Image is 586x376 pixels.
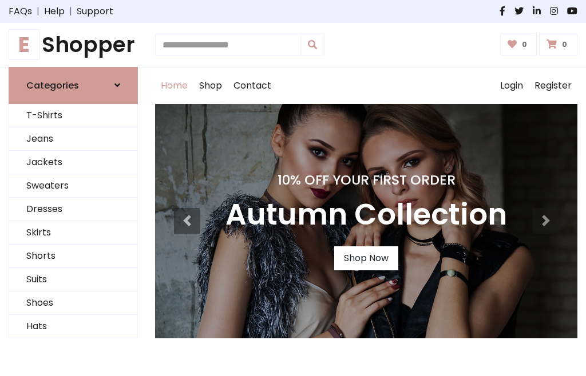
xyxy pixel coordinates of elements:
span: 0 [519,39,530,50]
span: E [9,29,39,60]
a: Dresses [9,198,137,221]
h4: 10% Off Your First Order [225,172,507,188]
a: Shop [193,67,228,104]
a: Shop Now [334,246,398,270]
a: Jackets [9,151,137,174]
a: Shorts [9,245,137,268]
span: | [32,5,44,18]
a: FAQs [9,5,32,18]
a: Home [155,67,193,104]
a: Hats [9,315,137,338]
a: Help [44,5,65,18]
a: Register [529,67,577,104]
a: Login [494,67,529,104]
a: Suits [9,268,137,291]
a: Jeans [9,127,137,151]
h6: Categories [26,80,79,91]
a: 0 [539,34,577,55]
h1: Shopper [9,32,138,58]
span: 0 [559,39,570,50]
h3: Autumn Collection [225,197,507,233]
a: Categories [9,67,138,104]
a: T-Shirts [9,104,137,127]
a: Skirts [9,221,137,245]
span: | [65,5,77,18]
a: EShopper [9,32,138,58]
a: Support [77,5,113,18]
a: Sweaters [9,174,137,198]
a: Contact [228,67,277,104]
a: 0 [500,34,537,55]
a: Shoes [9,291,137,315]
